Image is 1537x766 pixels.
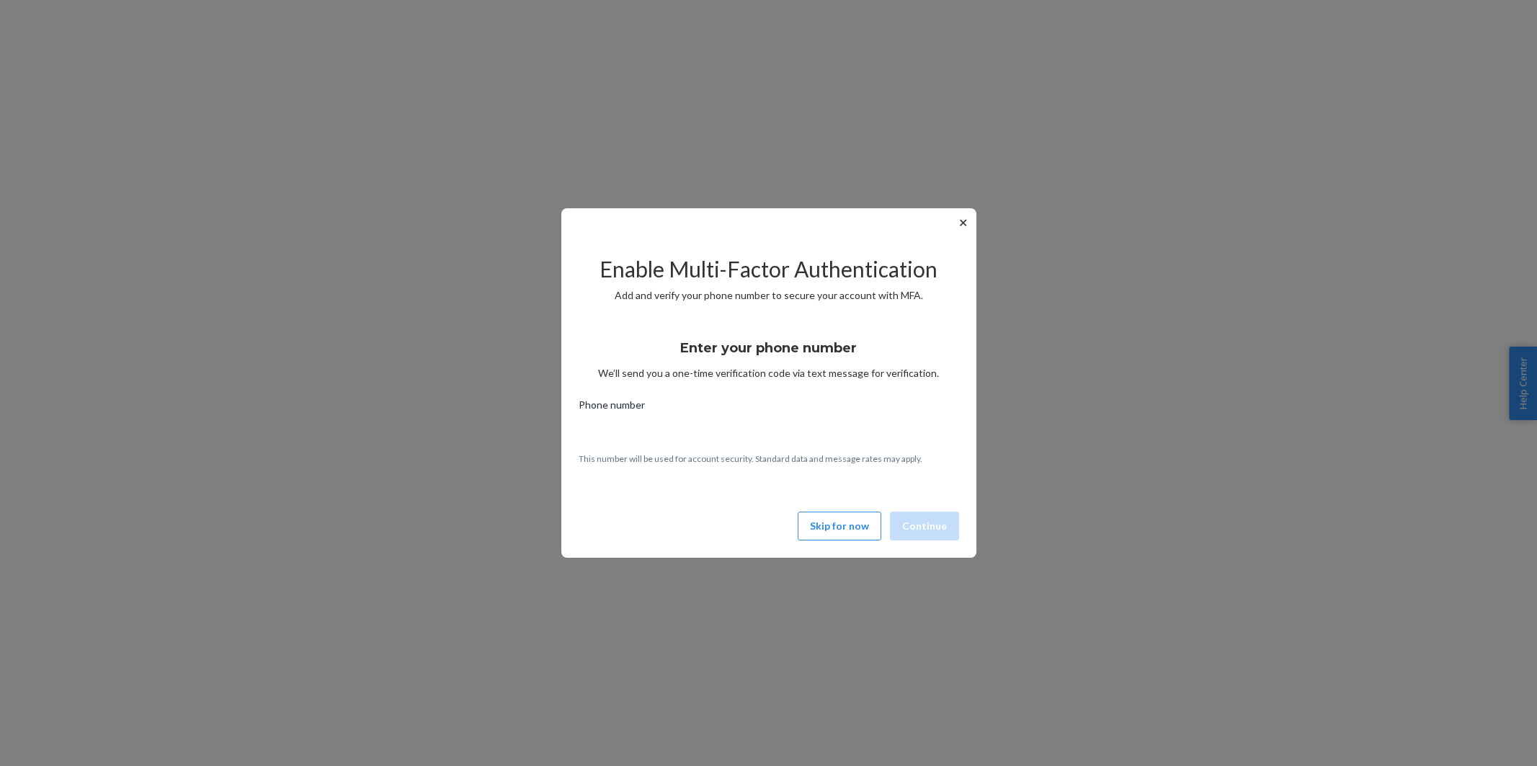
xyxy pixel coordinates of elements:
[579,453,959,465] p: This number will be used for account security. Standard data and message rates may apply.
[579,257,959,281] h2: Enable Multi-Factor Authentication
[955,214,971,231] button: ✕
[680,339,857,357] h3: Enter your phone number
[890,512,959,540] button: Continue
[798,512,881,540] button: Skip for now
[579,288,959,303] p: Add and verify your phone number to secure your account with MFA.
[579,327,959,380] div: We’ll send you a one-time verification code via text message for verification.
[579,398,645,418] span: Phone number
